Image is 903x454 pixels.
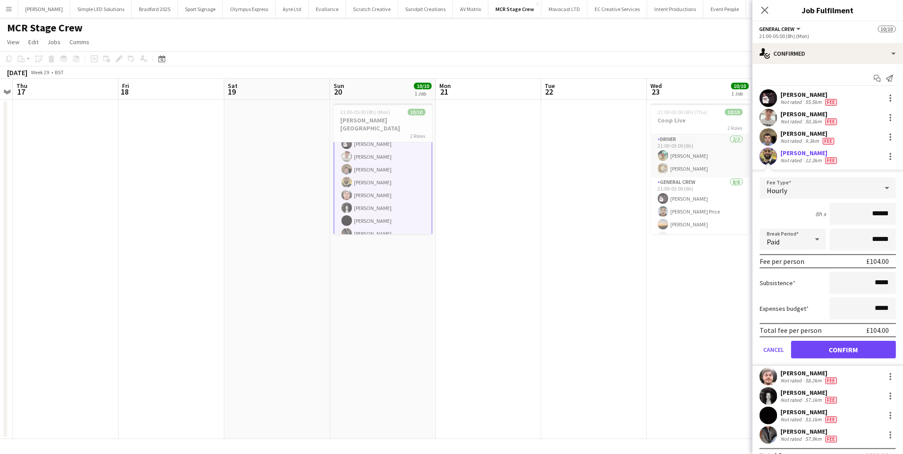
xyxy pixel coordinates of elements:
[439,82,451,90] span: Mon
[826,397,837,404] span: Fee
[804,416,824,423] div: 53.1km
[826,99,837,106] span: Fee
[826,118,837,125] span: Fee
[753,43,903,64] div: Confirmed
[411,133,426,139] span: 2 Roles
[753,4,903,16] h3: Job Fulfilment
[821,137,836,145] div: Crew has different fees then in role
[334,122,433,243] app-card-role: General Crew8/821:00-05:00 (8h)[PERSON_NAME][PERSON_NAME][PERSON_NAME][PERSON_NAME][PERSON_NAME][...
[760,257,804,266] div: Fee per person
[781,416,804,423] div: Not rated
[223,0,276,18] button: Olympus Express
[824,397,839,404] div: Crew has different fees then in role
[732,90,749,97] div: 1 Job
[408,109,426,115] span: 10/10
[826,157,837,164] span: Fee
[651,116,750,124] h3: Coop Live
[781,408,839,416] div: [PERSON_NAME]
[781,130,836,137] div: [PERSON_NAME]
[47,38,61,46] span: Jobs
[438,87,451,97] span: 21
[55,69,64,76] div: BST
[791,341,896,359] button: Confirm
[453,0,488,18] button: AV Matrix
[122,82,129,90] span: Fri
[651,134,750,177] app-card-role: Driver2/221:00-03:00 (6h)[PERSON_NAME][PERSON_NAME]
[824,157,839,164] div: Crew has different fees then in role
[16,82,27,90] span: Thu
[334,103,433,234] app-job-card: 21:00-05:00 (8h) (Mon)10/10[PERSON_NAME][GEOGRAPHIC_DATA]2 Roles[PERSON_NAME]General Crew8/821:00...
[781,149,839,157] div: [PERSON_NAME]
[7,38,19,46] span: View
[415,90,431,97] div: 1 Job
[826,416,837,423] span: Fee
[781,137,804,145] div: Not rated
[725,109,743,115] span: 10/10
[4,36,23,48] a: View
[746,0,805,18] button: Another A Story LTD
[341,109,391,115] span: 21:00-05:00 (8h) (Mon)
[781,110,839,118] div: [PERSON_NAME]
[488,0,542,18] button: MCR Stage Crew
[132,0,178,18] button: Bradford 2025
[826,436,837,443] span: Fee
[228,82,238,90] span: Sat
[728,125,743,131] span: 2 Roles
[781,99,804,106] div: Not rated
[25,36,42,48] a: Edit
[18,0,70,18] button: [PERSON_NAME]
[824,118,839,125] div: Crew has different fees then in role
[651,82,662,90] span: Wed
[878,26,896,32] span: 10/10
[781,369,839,377] div: [PERSON_NAME]
[760,26,795,32] span: General Crew
[804,435,824,443] div: 57.9km
[824,377,839,384] div: Crew has different fees then in role
[781,389,839,397] div: [PERSON_NAME]
[760,326,822,335] div: Total fee per person
[826,378,837,384] span: Fee
[15,87,27,97] span: 17
[70,0,132,18] button: Simple LED Solutions
[760,26,802,32] button: General Crew
[781,118,804,125] div: Not rated
[824,435,839,443] div: Crew has different fees then in role
[767,186,787,195] span: Hourly
[178,0,223,18] button: Sport Signage
[767,237,780,246] span: Paid
[7,68,27,77] div: [DATE]
[227,87,238,97] span: 19
[332,87,344,97] span: 20
[414,83,432,89] span: 10/10
[7,21,83,34] h1: MCR Stage Crew
[28,38,38,46] span: Edit
[804,118,824,125] div: 50.3km
[309,0,346,18] button: Evallance
[731,83,749,89] span: 10/10
[29,69,51,76] span: Week 29
[647,0,703,18] button: Intent Productions
[544,87,555,97] span: 22
[69,38,89,46] span: Comms
[760,33,896,39] div: 21:00-05:00 (8h) (Mon)
[804,377,824,384] div: 58.2km
[121,87,129,97] span: 18
[781,435,804,443] div: Not rated
[804,157,824,164] div: 12.3km
[823,138,834,145] span: Fee
[866,257,889,266] div: £104.00
[804,99,824,106] div: 55.5km
[542,0,588,18] button: Movocast LTD
[545,82,555,90] span: Tue
[815,210,826,218] div: 8h x
[804,137,821,145] div: 9.3km
[760,305,809,313] label: Expenses budget
[658,109,707,115] span: 21:00-03:00 (6h) (Thu)
[398,0,453,18] button: Sandpit Creations
[781,397,804,404] div: Not rated
[44,36,64,48] a: Jobs
[781,157,804,164] div: Not rated
[781,91,839,99] div: [PERSON_NAME]
[804,397,824,404] div: 57.1km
